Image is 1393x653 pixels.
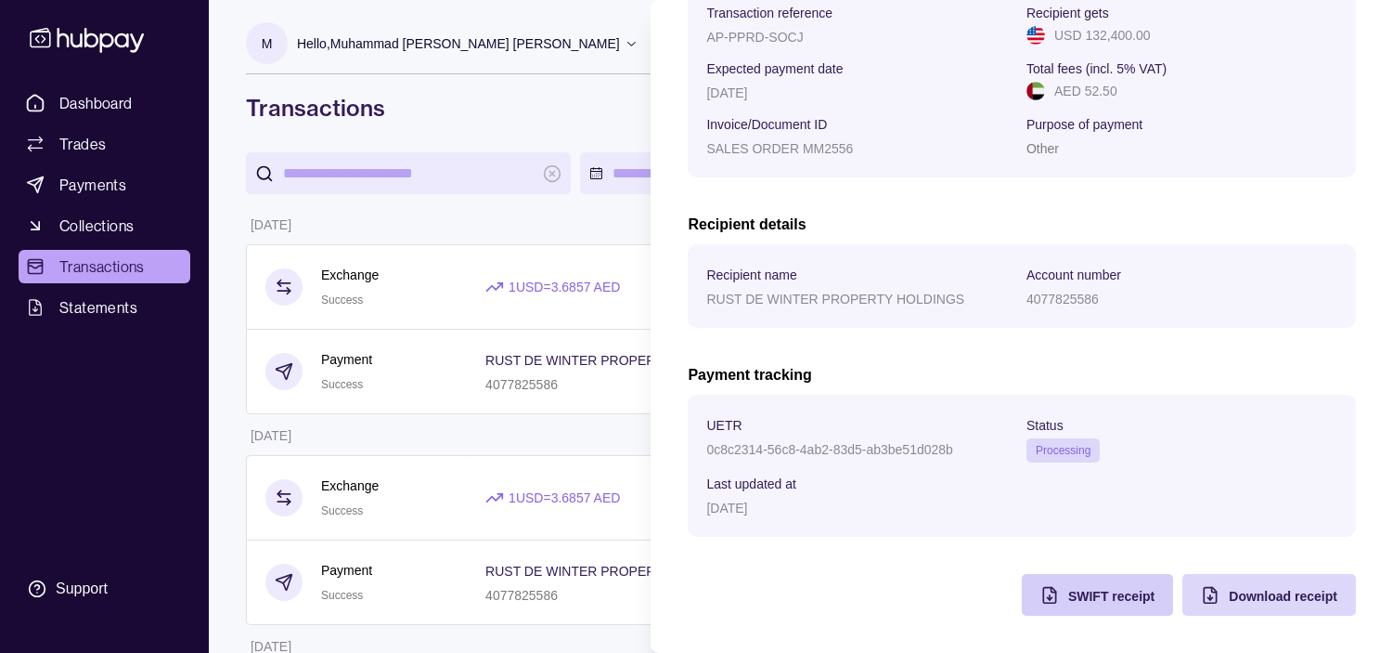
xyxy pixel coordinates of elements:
[1026,6,1109,20] p: Recipient gets
[1026,141,1059,156] p: Other
[706,30,803,45] p: AP-PPRD-SOCJ
[1026,61,1167,76] p: Total fees (incl. 5% VAT)
[706,477,796,491] p: Last updated at
[1229,589,1337,604] span: Download receipt
[706,292,964,307] p: RUST DE WINTER PROPERTY HOLDINGS
[1026,117,1142,132] p: Purpose of payment
[1054,25,1151,46] p: USD 132,400.00
[1054,81,1117,101] p: AED 52.50
[1026,418,1064,433] p: Status
[1036,444,1090,457] span: Processing
[706,442,952,457] p: 0c8c2314-56c8-4ab2-83d5-ab3be51d028b
[1182,574,1356,616] button: Download receipt
[1026,82,1045,100] img: ae
[1068,589,1154,604] span: SWIFT receipt
[706,85,747,100] p: [DATE]
[706,6,832,20] p: Transaction reference
[688,215,1356,235] h2: Recipient details
[706,117,827,132] p: Invoice/Document ID
[706,268,796,282] p: Recipient name
[706,418,742,433] p: UETR
[706,501,747,516] p: [DATE]
[706,61,843,76] p: Expected payment date
[1026,26,1045,45] img: us
[1022,574,1173,616] button: SWIFT receipt
[706,141,853,156] p: SALES ORDER MM2556
[1026,268,1121,282] p: Account number
[1026,292,1099,307] p: 4077825586
[688,365,1356,385] h2: Payment tracking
